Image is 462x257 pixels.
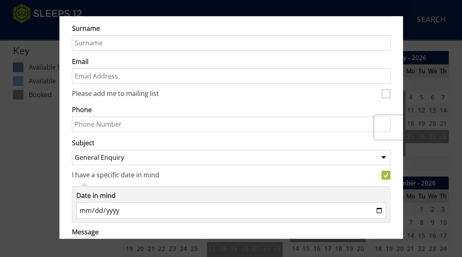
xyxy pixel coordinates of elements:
[72,57,390,66] label: Email
[72,90,378,99] label: Please add me to mailing list
[72,23,390,33] label: Surname
[72,171,378,180] label: I have a specific date in mind
[72,68,390,84] input: Email Address
[72,35,390,51] input: Surname
[72,105,390,115] label: Phone
[72,227,390,237] label: Message
[72,117,390,132] input: Phone Number
[72,138,390,148] label: Subject
[76,202,386,219] input: e.g. 10/05/2026
[76,191,386,200] label: Date in mind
